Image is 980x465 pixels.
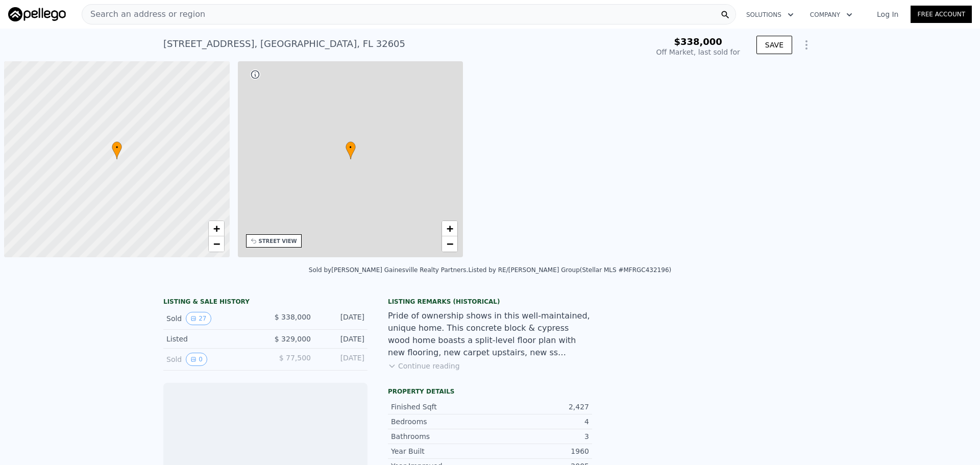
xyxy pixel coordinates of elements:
button: View historical data [186,353,207,366]
div: Sold [166,353,257,366]
button: View historical data [186,312,211,325]
span: $ 329,000 [275,335,311,343]
div: Bedrooms [391,417,490,427]
a: Free Account [911,6,972,23]
span: + [447,222,453,235]
span: Search an address or region [82,8,205,20]
span: + [213,222,219,235]
button: Solutions [738,6,802,24]
div: • [346,141,356,159]
button: SAVE [756,36,792,54]
span: $338,000 [674,36,722,47]
div: Property details [388,387,592,396]
div: Sold by [PERSON_NAME] Gainesville Realty Partners . [309,266,469,274]
div: Sold [166,312,257,325]
span: $ 338,000 [275,313,311,321]
div: STREET VIEW [259,237,297,245]
div: 1960 [490,446,589,456]
div: • [112,141,122,159]
div: 3 [490,431,589,442]
div: Finished Sqft [391,402,490,412]
img: Pellego [8,7,66,21]
div: 2,427 [490,402,589,412]
span: • [112,143,122,152]
div: [STREET_ADDRESS] , [GEOGRAPHIC_DATA] , FL 32605 [163,37,405,51]
div: Listed [166,334,257,344]
div: [DATE] [319,353,364,366]
button: Company [802,6,861,24]
button: Show Options [796,35,817,55]
div: Listed by RE/[PERSON_NAME] Group (Stellar MLS #MFRGC432196) [468,266,671,274]
div: Listing Remarks (Historical) [388,298,592,306]
div: Off Market, last sold for [656,47,740,57]
span: • [346,143,356,152]
span: − [447,237,453,250]
a: Log In [865,9,911,19]
div: Pride of ownership shows in this well-maintained, unique home. This concrete block & cypress wood... [388,310,592,359]
div: [DATE] [319,312,364,325]
span: $ 77,500 [279,354,311,362]
button: Continue reading [388,361,460,371]
a: Zoom in [209,221,224,236]
span: − [213,237,219,250]
a: Zoom out [209,236,224,252]
div: [DATE] [319,334,364,344]
a: Zoom in [442,221,457,236]
a: Zoom out [442,236,457,252]
div: Year Built [391,446,490,456]
div: Bathrooms [391,431,490,442]
div: 4 [490,417,589,427]
div: LISTING & SALE HISTORY [163,298,367,308]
